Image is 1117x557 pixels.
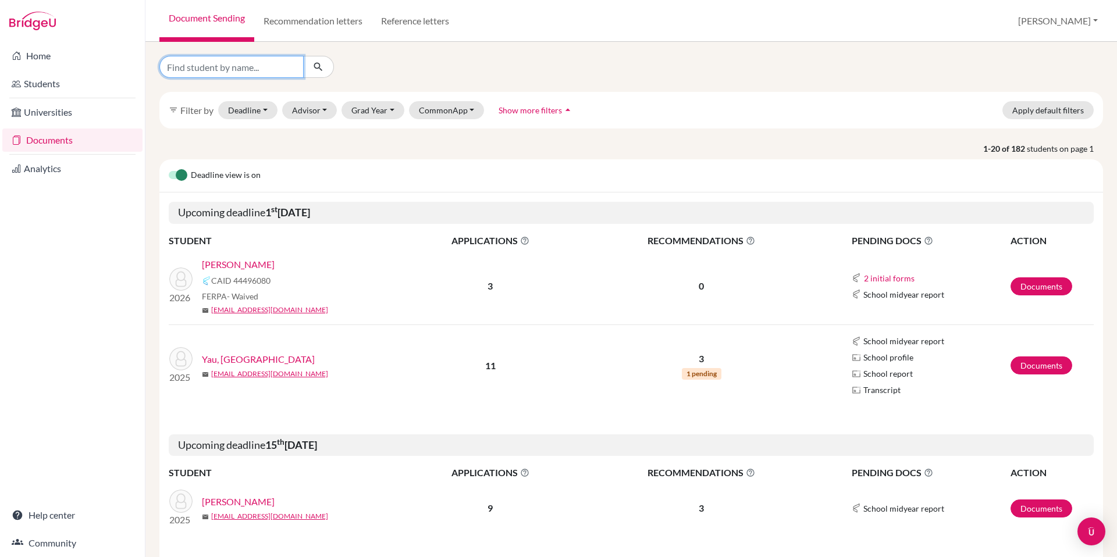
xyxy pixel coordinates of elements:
a: Analytics [2,157,143,180]
span: - Waived [227,291,258,301]
sup: th [277,437,284,447]
img: Bridge-U [9,12,56,30]
img: Common App logo [852,290,861,299]
button: CommonApp [409,101,485,119]
span: School report [863,367,913,380]
span: RECOMMENDATIONS [580,234,823,248]
button: Deadline [218,101,278,119]
button: Grad Year [341,101,404,119]
p: 2025 [169,370,193,384]
i: filter_list [169,105,178,115]
img: Parchments logo [852,353,861,362]
span: mail [202,371,209,378]
p: 0 [580,279,823,293]
img: Common App logo [852,273,861,283]
span: mail [202,513,209,520]
th: ACTION [1010,465,1094,480]
p: 2026 [169,291,193,305]
b: 11 [485,360,496,371]
span: School midyear report [863,502,944,515]
a: Help center [2,504,143,527]
img: Heyman, Silas [169,490,193,513]
a: Universities [2,101,143,124]
button: [PERSON_NAME] [1013,10,1103,32]
img: Weaver, Elijah [169,267,193,291]
span: 1 pending [682,368,721,380]
span: Show more filters [499,105,562,115]
span: RECOMMENDATIONS [580,466,823,480]
img: Parchments logo [852,369,861,379]
img: Common App logo [852,337,861,346]
span: students on page 1 [1027,142,1103,155]
span: Transcript [863,384,901,396]
img: Parchments logo [852,385,861,395]
span: PENDING DOCS [852,234,1009,248]
input: Find student by name... [159,56,304,78]
sup: st [271,205,278,214]
th: STUDENT [169,233,401,248]
span: Filter by [180,105,214,116]
a: Documents [1011,499,1072,517]
a: Documents [2,128,143,152]
span: School profile [863,351,913,363]
h5: Upcoming deadline [169,434,1094,456]
b: 1 [DATE] [265,206,310,219]
div: Open Intercom Messenger [1077,517,1105,545]
a: [PERSON_NAME] [202,258,275,272]
h5: Upcoming deadline [169,202,1094,224]
b: 3 [488,280,493,291]
a: Home [2,44,143,67]
i: arrow_drop_up [562,104,574,116]
a: Students [2,72,143,95]
a: [PERSON_NAME] [202,495,275,509]
a: Documents [1011,356,1072,374]
button: Show more filtersarrow_drop_up [489,101,584,119]
span: School midyear report [863,288,944,301]
button: 2 initial forms [863,272,915,285]
p: 3 [580,352,823,366]
span: PENDING DOCS [852,466,1009,480]
th: ACTION [1010,233,1094,248]
span: APPLICATIONS [402,234,579,248]
button: Apply default filters [1002,101,1094,119]
span: APPLICATIONS [402,466,579,480]
p: 2025 [169,513,193,527]
a: [EMAIL_ADDRESS][DOMAIN_NAME] [211,305,328,315]
a: Community [2,531,143,555]
span: CAID 44496080 [211,274,271,287]
img: Common App logo [852,504,861,513]
span: mail [202,307,209,314]
span: FERPA [202,290,258,302]
span: Deadline view is on [191,169,261,183]
b: 9 [488,502,493,513]
a: [EMAIL_ADDRESS][DOMAIN_NAME] [211,511,328,522]
p: 3 [580,501,823,515]
a: Documents [1011,277,1072,295]
strong: 1-20 of 182 [983,142,1027,155]
img: Common App logo [202,276,211,285]
a: [EMAIL_ADDRESS][DOMAIN_NAME] [211,369,328,379]
th: STUDENT [169,465,401,480]
b: 15 [DATE] [265,438,317,451]
a: Yau, [GEOGRAPHIC_DATA] [202,352,315,366]
span: School midyear report [863,335,944,347]
button: Advisor [282,101,337,119]
img: Yau, Austin [169,347,193,370]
